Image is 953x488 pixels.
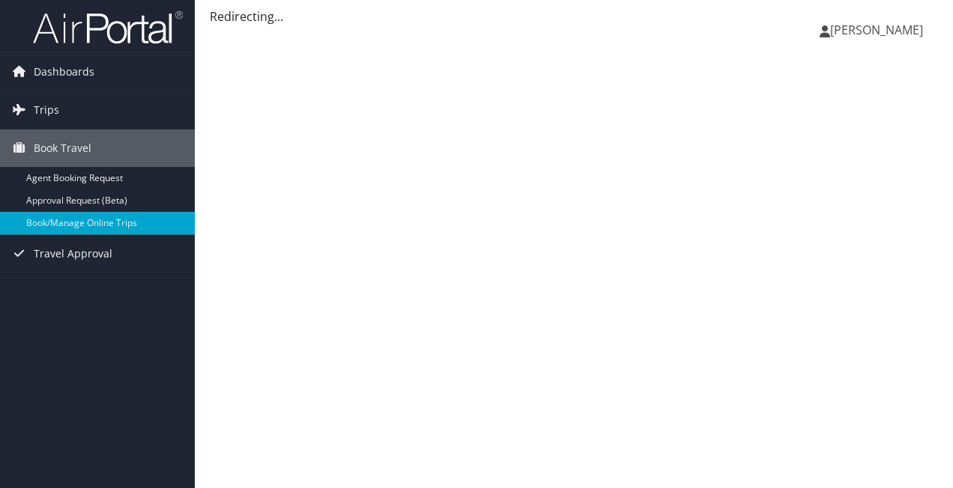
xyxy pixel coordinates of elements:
span: Dashboards [34,53,94,91]
a: [PERSON_NAME] [820,7,938,52]
span: [PERSON_NAME] [830,22,923,38]
img: airportal-logo.png [33,10,183,45]
span: Travel Approval [34,235,112,272]
span: Trips [34,91,59,129]
div: Redirecting... [210,7,938,25]
span: Book Travel [34,129,91,167]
